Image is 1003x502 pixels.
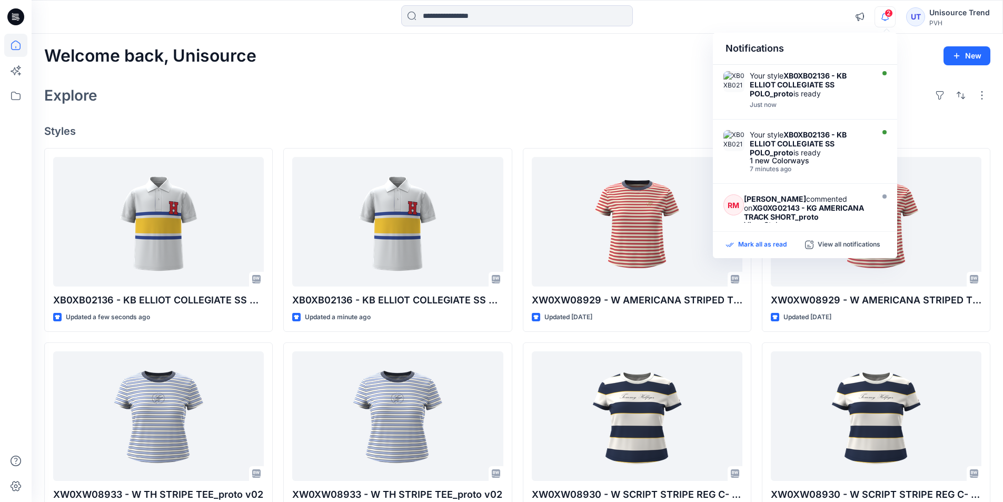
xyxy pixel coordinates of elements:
[532,157,742,287] a: XW0XW08929 - W AMERICANA STRIPED TEE_proto v02
[738,240,787,250] p: Mark all as read
[66,312,150,323] p: Updated a few seconds ago
[44,125,990,137] h4: Styles
[292,351,503,481] a: XW0XW08933 - W TH STRIPE TEE_proto v02
[771,487,981,502] p: XW0XW08930 - W SCRIPT STRIPE REG C- NK TEE_proto v02
[906,7,925,26] div: UT
[885,9,893,17] span: 2
[723,130,744,151] img: XB0XB02136 - KB ELLIOT COLLEGIATE SS POLO_proto
[53,157,264,287] a: XB0XB02136 - KB ELLIOT COLLEGIATE SS POLO_proto
[532,351,742,481] a: XW0XW08930 - W SCRIPT STRIPE REG C- NK TEE_proto v02
[783,312,831,323] p: Updated [DATE]
[818,240,880,250] p: View all notifications
[292,157,503,287] a: XB0XB02136 - KB ELLIOT COLLEGIATE SS POLO_proto
[713,33,897,65] div: Notifications
[723,71,744,92] img: XB0XB02136 - KB ELLIOT COLLEGIATE SS POLO_proto
[929,6,990,19] div: Unisource Trend
[771,351,981,481] a: XW0XW08930 - W SCRIPT STRIPE REG C- NK TEE_proto v02
[44,87,97,104] h2: Explore
[53,293,264,308] p: XB0XB02136 - KB ELLIOT COLLEGIATE SS POLO_proto
[750,165,871,173] div: Friday, September 05, 2025 13:11
[53,351,264,481] a: XW0XW08933 - W TH STRIPE TEE_proto v02
[532,293,742,308] p: XW0XW08929 - W AMERICANA STRIPED TEE_proto v02
[750,130,847,157] strong: XB0XB02136 - KB ELLIOT COLLEGIATE SS POLO_proto
[750,101,871,109] div: Friday, September 05, 2025 13:17
[750,157,871,164] div: 1 new Colorways
[723,194,744,215] div: RM
[544,312,592,323] p: Updated [DATE]
[744,221,870,229] div: View Style
[944,46,990,65] button: New
[750,71,847,98] strong: XB0XB02136 - KB ELLIOT COLLEGIATE SS POLO_proto
[744,194,806,203] strong: [PERSON_NAME]
[750,71,871,98] div: Your style is ready
[44,46,256,66] h2: Welcome back, Unisource
[744,203,864,221] strong: XG0XG02143 - KG AMERICANA TRACK SHORT_proto
[292,293,503,308] p: XB0XB02136 - KB ELLIOT COLLEGIATE SS POLO_proto
[750,130,871,157] div: Your style is ready
[305,312,371,323] p: Updated a minute ago
[532,487,742,502] p: XW0XW08930 - W SCRIPT STRIPE REG C- NK TEE_proto v02
[771,293,981,308] p: XW0XW08929 - W AMERICANA STRIPED TEE_proto v02
[292,487,503,502] p: XW0XW08933 - W TH STRIPE TEE_proto v02
[53,487,264,502] p: XW0XW08933 - W TH STRIPE TEE_proto v02
[929,19,990,27] div: PVH
[744,194,870,221] div: commented on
